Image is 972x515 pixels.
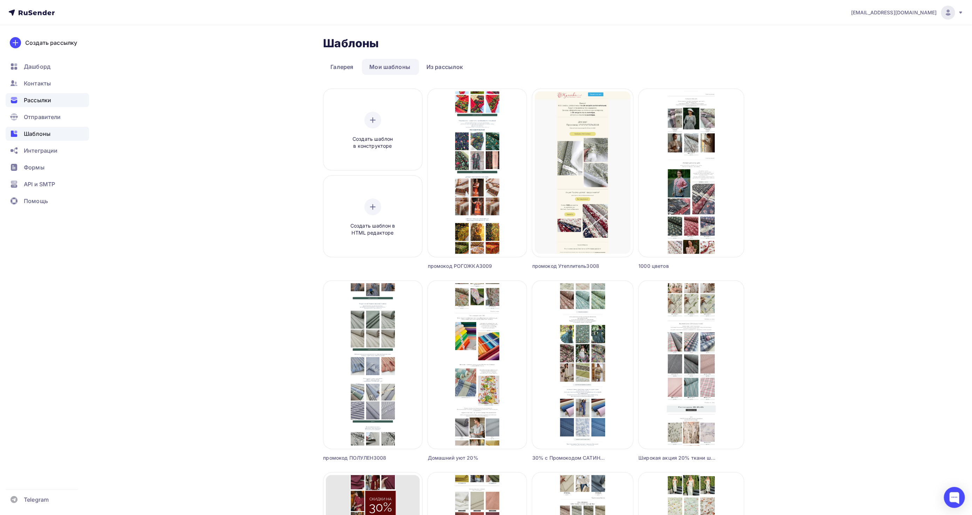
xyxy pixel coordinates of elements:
[24,62,50,71] span: Дашборд
[340,222,406,237] span: Создать шаблон в HTML редакторе
[851,6,964,20] a: [EMAIL_ADDRESS][DOMAIN_NAME]
[639,263,718,270] div: 1000 цветов
[6,110,89,124] a: Отправители
[24,96,51,104] span: Рассылки
[428,454,502,461] div: Домашний уют 20%
[851,9,937,16] span: [EMAIL_ADDRESS][DOMAIN_NAME]
[323,454,398,461] div: промокод ПОЛУЛЕН3008
[323,36,379,50] h2: Шаблоны
[532,263,608,270] div: промокод Утеплитель3008
[6,60,89,74] a: Дашборд
[24,163,45,172] span: Формы
[25,39,77,47] div: Создать рассылку
[6,76,89,90] a: Контакты
[6,160,89,174] a: Формы
[24,146,57,155] span: Интеграции
[24,130,50,138] span: Шаблоны
[24,495,49,504] span: Telegram
[639,454,718,461] div: Широкая акция 20% ткани шириной от 2,2 метра
[6,127,89,141] a: Шаблоны
[6,93,89,107] a: Рассылки
[340,135,406,150] span: Создать шаблон в конструкторе
[419,59,471,75] a: Из рассылок
[362,59,418,75] a: Мои шаблоны
[532,454,608,461] div: 30% с Промокодом САТИН3008
[24,197,48,205] span: Помощь
[24,180,55,188] span: API и SMTP
[24,79,51,88] span: Контакты
[323,59,361,75] a: Галерея
[24,113,61,121] span: Отправители
[428,263,502,270] div: промокод РОГОЖКА3009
